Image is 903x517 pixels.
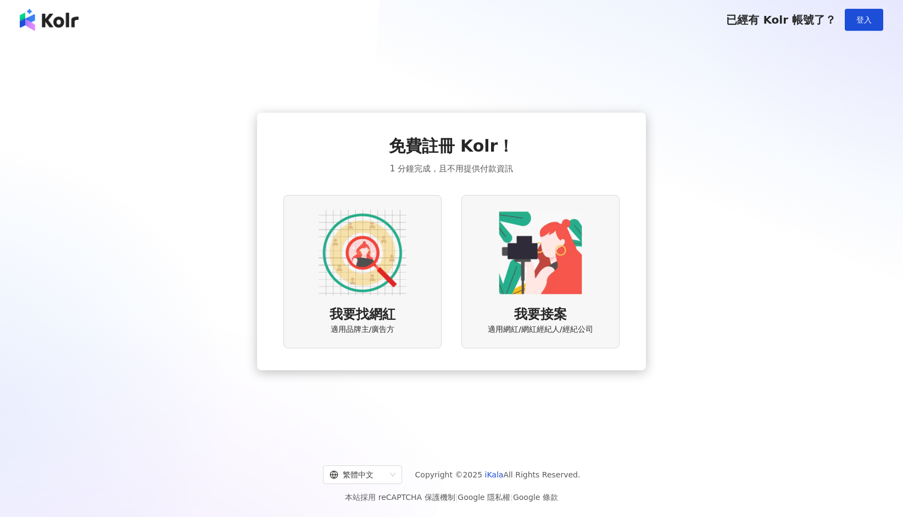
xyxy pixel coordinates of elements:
[331,324,395,335] span: 適用品牌主/廣告方
[455,493,458,502] span: |
[485,470,504,479] a: iKala
[845,9,883,31] button: 登入
[330,466,386,483] div: 繁體中文
[330,305,395,324] span: 我要找網紅
[497,209,584,297] img: KOL identity option
[319,209,406,297] img: AD identity option
[726,13,836,26] span: 已經有 Kolr 帳號了？
[20,9,79,31] img: logo
[345,491,558,504] span: 本站採用 reCAPTCHA 保護機制
[488,324,593,335] span: 適用網紅/網紅經紀人/經紀公司
[856,15,872,24] span: 登入
[458,493,510,502] a: Google 隱私權
[390,162,513,175] span: 1 分鐘完成，且不用提供付款資訊
[510,493,513,502] span: |
[389,135,515,158] span: 免費註冊 Kolr！
[513,493,558,502] a: Google 條款
[514,305,567,324] span: 我要接案
[415,468,581,481] span: Copyright © 2025 All Rights Reserved.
